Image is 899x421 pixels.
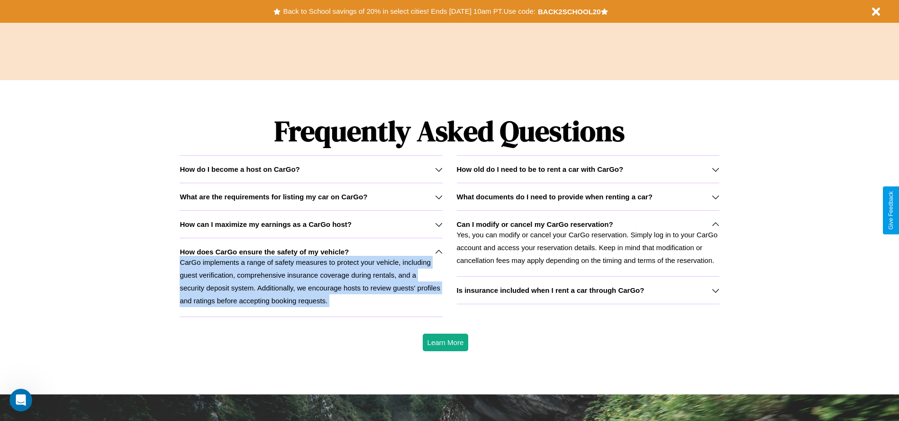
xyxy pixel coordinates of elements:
h3: What documents do I need to provide when renting a car? [457,193,653,201]
b: BACK2SCHOOL20 [538,8,601,16]
h3: Can I modify or cancel my CarGo reservation? [457,220,613,228]
h3: How can I maximize my earnings as a CarGo host? [180,220,352,228]
button: Learn More [423,334,469,351]
button: Back to School savings of 20% in select cities! Ends [DATE] 10am PT.Use code: [281,5,537,18]
h3: How old do I need to be to rent a car with CarGo? [457,165,624,173]
h3: Is insurance included when I rent a car through CarGo? [457,286,645,294]
p: Yes, you can modify or cancel your CarGo reservation. Simply log in to your CarGo account and acc... [457,228,719,267]
h3: How does CarGo ensure the safety of my vehicle? [180,248,349,256]
h3: How do I become a host on CarGo? [180,165,300,173]
div: Give Feedback [888,191,894,230]
iframe: Intercom live chat [9,389,32,412]
p: CarGo implements a range of safety measures to protect your vehicle, including guest verification... [180,256,442,307]
h3: What are the requirements for listing my car on CarGo? [180,193,367,201]
h1: Frequently Asked Questions [180,107,719,155]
